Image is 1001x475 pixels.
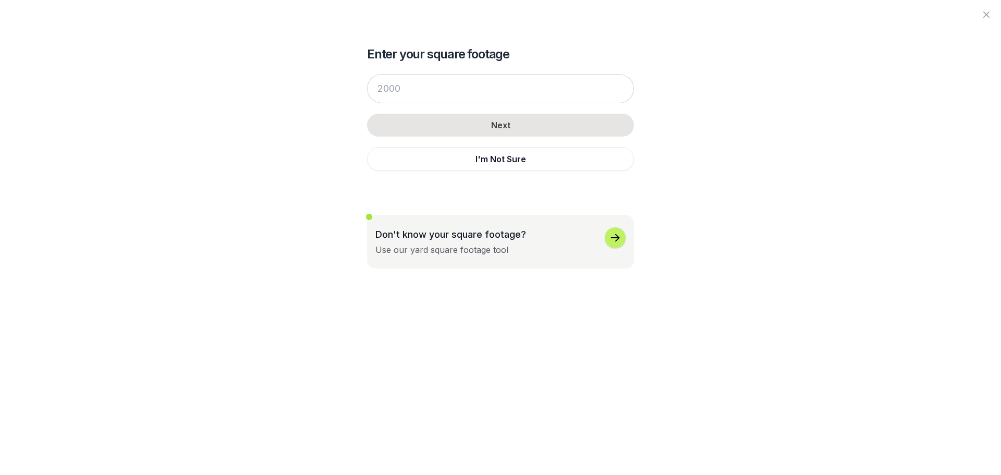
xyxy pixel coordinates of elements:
[367,114,634,137] button: Next
[375,243,508,256] div: Use our yard square footage tool
[367,147,634,171] button: I'm Not Sure
[375,227,526,241] p: Don't know your square footage?
[367,74,634,103] input: 2000
[367,46,634,63] h2: Enter your square footage
[367,215,634,269] button: Don't know your square footage?Use our yard square footage tool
